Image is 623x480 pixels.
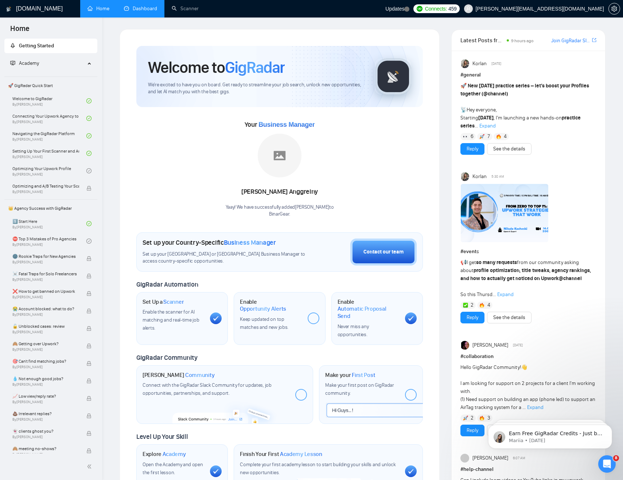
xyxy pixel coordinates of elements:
[12,323,79,330] span: 🔓 Unblocked cases: review
[143,239,276,247] h1: Set up your Country-Specific
[472,60,487,68] span: Korlan
[472,173,487,181] span: Korlan
[226,204,334,218] div: Yaay! We have successfully added [PERSON_NAME] to
[19,60,39,66] span: Academy
[4,39,97,53] li: Getting Started
[10,43,15,48] span: rocket
[86,448,91,453] span: lock
[463,303,468,308] img: ✅
[86,326,91,331] span: lock
[12,270,79,278] span: ☠️ Fatal Traps for Solo Freelancers
[375,58,412,95] img: gigradar-logo.png
[479,303,484,308] img: 🔥
[86,186,91,191] span: lock
[12,410,79,417] span: 💩 Irrelevant replies?
[466,6,471,11] span: user
[143,251,307,265] span: Set up your [GEOGRAPHIC_DATA] or [GEOGRAPHIC_DATA] Business Manager to access country-specific op...
[467,314,478,322] a: Reply
[460,107,467,113] span: 📡
[87,463,94,470] span: double-left
[224,239,276,247] span: Business Manager
[12,365,79,369] span: By [PERSON_NAME]
[12,253,79,260] span: 🌚 Rookie Traps for New Agencies
[325,371,375,379] h1: Make your
[487,302,490,309] span: 4
[258,134,301,177] img: placeholder.png
[483,91,506,97] span: @channel
[12,93,86,109] a: Welcome to GigRadarBy[PERSON_NAME]
[472,341,508,349] span: [PERSON_NAME]
[460,465,596,473] h1: # help-channel
[245,121,315,129] span: Your
[592,37,596,44] a: export
[87,5,109,12] a: homeHome
[12,128,86,144] a: Navigating the GigRadar PlatformBy[PERSON_NAME]
[460,425,484,436] button: Reply
[12,163,86,179] a: Optimizing Your Upwork ProfileBy[PERSON_NAME]
[472,454,508,462] span: [PERSON_NAME]
[163,451,186,458] span: Academy
[12,435,79,439] span: By [PERSON_NAME]
[143,451,186,458] h1: Explore
[136,280,198,288] span: GigRadar Automation
[471,133,474,140] span: 6
[12,305,79,312] span: 😭 Account blocked: what to do?
[592,37,596,43] span: export
[12,295,79,299] span: By [PERSON_NAME]
[6,3,11,15] img: logo
[12,330,79,334] span: By [PERSON_NAME]
[86,239,91,244] span: check-circle
[12,452,79,457] span: By [PERSON_NAME]
[476,259,517,265] strong: so many requests
[487,143,532,155] button: See the details
[86,98,91,103] span: check-circle
[460,267,591,282] strong: profile optimization, title tweaks, agency rankings, and how to actually get noticed on Upwork
[4,23,35,39] span: Home
[338,298,399,320] h1: Enable
[461,59,470,68] img: Korlan
[363,248,404,256] div: Contact our team
[477,409,623,460] iframe: Intercom notifications message
[338,305,399,319] span: Automatic Proposal Send
[460,71,596,79] h1: # general
[19,43,54,49] span: Getting Started
[460,83,467,89] span: 🚀
[5,201,97,216] span: 👑 Agency Success with GigRadar
[608,6,620,12] a: setting
[86,256,91,261] span: lock
[86,413,91,418] span: lock
[172,5,199,12] a: searchScanner
[136,433,188,441] span: Level Up Your Skill
[467,426,478,434] a: Reply
[461,341,470,350] img: Julie McCarter
[143,461,203,476] span: Open the Academy and open the first lesson.
[448,5,456,13] span: 459
[460,259,591,298] span: I get from our community asking about So this Thursd...
[425,5,447,13] span: Connects:
[521,364,527,370] span: 👋
[240,461,396,476] span: Complete your first academy lesson to start building your skills and unlock new opportunities.
[559,275,582,282] span: @channel
[497,291,514,298] span: Expand
[10,60,39,66] span: Academy
[338,323,369,338] span: Never miss any opportunities.
[86,343,91,349] span: lock
[460,143,484,155] button: Reply
[143,309,199,331] span: Enable the scanner for AI matching and real-time job alerts.
[478,115,494,121] strong: [DATE]
[460,312,484,323] button: Reply
[86,168,91,173] span: check-circle
[258,121,315,128] span: Business Manager
[491,60,501,67] span: [DATE]
[240,298,301,312] h1: Enable
[185,371,215,379] span: Community
[86,378,91,383] span: lock
[86,308,91,314] span: lock
[86,221,91,226] span: check-circle
[487,312,532,323] button: See the details
[86,151,91,156] span: check-circle
[226,186,334,198] div: [PERSON_NAME] Anggreiny
[12,260,79,264] span: By [PERSON_NAME]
